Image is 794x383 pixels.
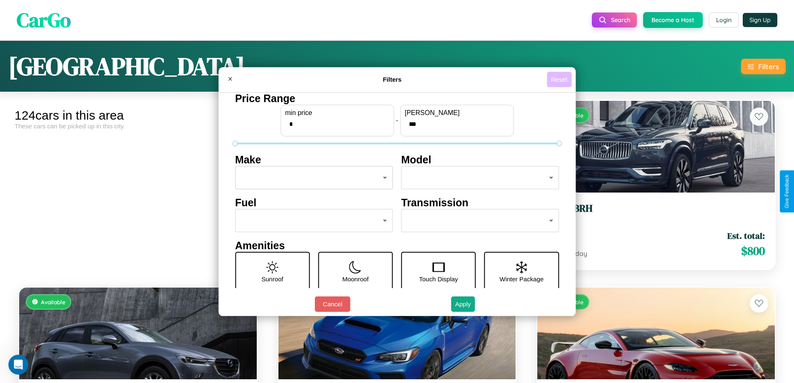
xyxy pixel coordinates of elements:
[8,355,28,375] iframe: Intercom live chat
[547,72,571,87] button: Reset
[396,115,398,126] p: -
[238,76,547,83] h4: Filters
[709,13,739,28] button: Login
[15,108,261,123] div: 124 cars in this area
[8,49,245,83] h1: [GEOGRAPHIC_DATA]
[758,62,779,71] div: Filters
[235,240,559,252] h4: Amenities
[235,93,559,105] h4: Price Range
[315,296,350,312] button: Cancel
[784,175,790,208] div: Give Feedback
[405,109,509,117] label: [PERSON_NAME]
[451,296,475,312] button: Apply
[235,154,393,166] h4: Make
[547,203,765,223] a: Volvo BRH2014
[342,273,368,285] p: Moonroof
[643,12,703,28] button: Become a Host
[570,249,587,258] span: / day
[285,109,389,117] label: min price
[261,273,283,285] p: Sunroof
[41,298,65,305] span: Available
[741,243,765,259] span: $ 800
[611,16,630,24] span: Search
[17,6,71,34] span: CarGo
[15,123,261,130] div: These cars can be picked up in this city.
[592,13,637,28] button: Search
[547,203,765,215] h3: Volvo BRH
[741,59,786,74] button: Filters
[500,273,544,285] p: Winter Package
[743,13,777,27] button: Sign Up
[419,273,458,285] p: Touch Display
[401,197,559,209] h4: Transmission
[401,154,559,166] h4: Model
[235,197,393,209] h4: Fuel
[727,230,765,242] span: Est. total:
